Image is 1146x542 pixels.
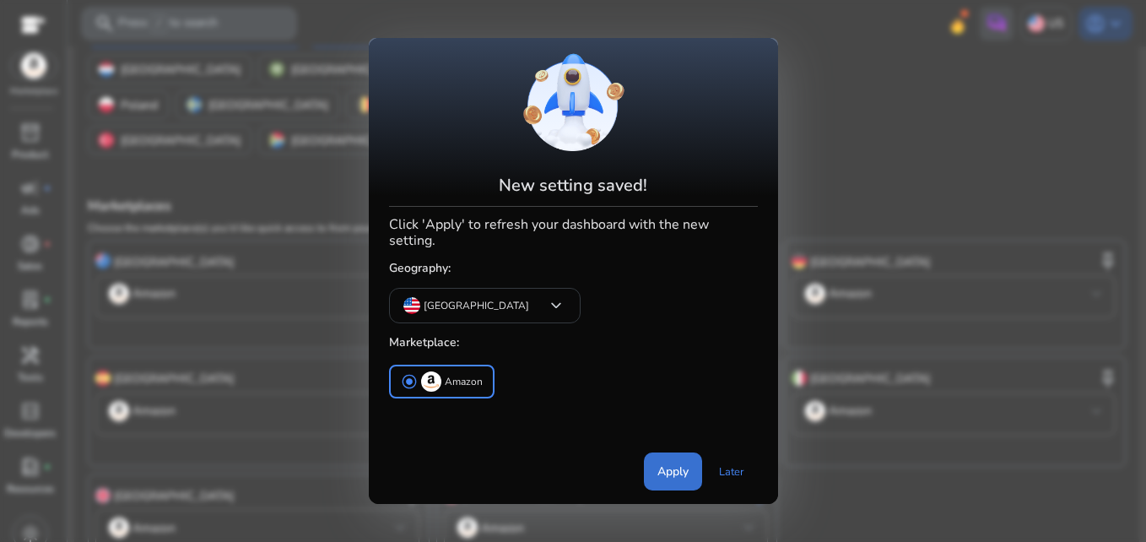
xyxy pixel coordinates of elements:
span: radio_button_checked [401,373,418,390]
a: Later [705,457,758,487]
img: us.svg [403,297,420,314]
h4: Click 'Apply' to refresh your dashboard with the new setting. [389,214,758,249]
button: Apply [644,453,702,491]
p: [GEOGRAPHIC_DATA] [424,298,529,313]
span: Apply [657,463,689,480]
h5: Marketplace: [389,329,758,357]
p: Amazon [445,373,483,391]
h5: Geography: [389,255,758,283]
img: amazon.svg [421,371,441,392]
span: keyboard_arrow_down [546,295,566,316]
